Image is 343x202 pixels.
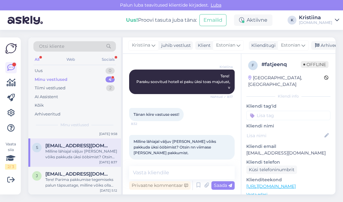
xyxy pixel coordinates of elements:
b: Uus! [126,17,138,23]
div: Küsi telefoninumbrit [246,166,297,174]
span: Milline lähiajal väljuv [PERSON_NAME] võiks pakkuda üksi ööbimist? Otsin nn viimase [PERSON_NAME]... [134,139,217,155]
div: [GEOGRAPHIC_DATA], [GEOGRAPHIC_DATA] [248,75,324,88]
span: Nähtud ✓ 8:17 [209,94,233,99]
div: Kristiina [299,15,332,20]
span: Tere! Paraku soovitud hotell ei paku üksi toas majutust, v [136,74,231,90]
div: All [33,55,41,64]
span: Minu vestlused [60,122,89,128]
span: Kristiina [209,65,233,69]
span: Estonian [281,42,300,49]
div: Arhiveeritud [35,111,60,117]
div: Kõik [35,102,44,109]
input: Lisa nimi [247,132,323,139]
div: Vaata siia [5,141,16,170]
p: [EMAIL_ADDRESS][DOMAIN_NAME] [246,150,330,156]
div: AI Assistent [35,94,58,100]
div: Tiimi vestlused [35,85,66,91]
button: Emailid [199,14,226,26]
span: s [36,145,38,150]
span: j [36,173,38,178]
p: Kliendi tag'id [246,103,330,109]
div: # fatjeenq [261,61,301,68]
span: 8:32 [131,121,155,126]
span: jpwindorek@gmail.com [45,171,111,177]
span: f [252,63,254,68]
span: Estonian [216,42,235,49]
div: [DATE] 9:58 [99,132,117,136]
div: [DOMAIN_NAME] [299,20,332,25]
div: Privaatne kommentaar [129,181,191,190]
p: Kliendi nimi [246,123,330,129]
p: Kliendi telefon [246,159,330,166]
div: [DATE] 8:37 [99,160,117,165]
a: Kristiina[DOMAIN_NAME] [299,15,339,25]
span: sirlet.juus@gmail.com [45,143,111,149]
div: 2 / 3 [5,164,16,170]
div: 2 [106,85,115,91]
div: Proovi tasuta juba täna: [126,16,197,24]
span: Offline [301,61,329,68]
div: [DATE] 5:12 [100,188,117,193]
span: Otsi kliente [39,43,64,50]
span: Saada [214,182,232,188]
div: Klient [195,42,211,49]
div: Kliendi info [246,93,330,99]
div: Socials [100,55,116,64]
p: Klienditeekond [246,177,330,183]
div: juhib vestlust [159,42,191,49]
div: Minu vestlused [35,76,67,83]
p: Vaata edasi ... [246,192,330,197]
div: Milline lähiajal väljuv [PERSON_NAME] võiks pakkuda üksi ööbimist? Otsin nn viimase [PERSON_NAME]... [45,149,117,160]
div: 4 [106,76,115,83]
div: K [288,16,296,25]
span: Tänan kiire vastuse eest! [134,112,179,117]
p: Kliendi email [246,143,330,150]
span: Kristiina [132,42,150,49]
div: Klienditugi [249,42,276,49]
span: Luba [209,2,223,8]
input: Lisa tag [246,111,330,120]
div: Uus [35,68,43,74]
div: Web [65,55,76,64]
span: 8:37 [131,160,155,165]
a: [URL][DOMAIN_NAME] [246,183,296,189]
div: 0 [106,68,115,74]
img: Askly Logo [5,42,17,54]
div: Aktiivne [234,14,272,26]
div: Tere! Parima pakkumise tegemiseks palun täpsustage, milline võiks olla planeeritud eelarve kolmel... [45,177,117,188]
